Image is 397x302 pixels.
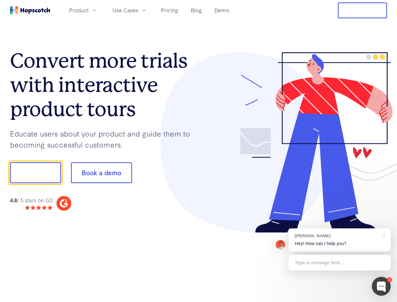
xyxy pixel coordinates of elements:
a: Blog [188,5,204,15]
div: 1 [387,277,392,282]
a: Demo [212,5,232,15]
button: Book a demo [71,162,132,183]
button: Free Trial [338,3,387,18]
span: Use Cases [113,6,138,14]
button: Use Cases [109,5,151,15]
strong: 4.8 [10,196,17,204]
div: [PERSON_NAME] [295,233,378,239]
div: / 5 stars on G2 [10,196,52,204]
h1: Convert more trials with interactive product tours [10,49,199,121]
a: Pricing [158,5,181,15]
span: Product [69,6,89,14]
p: Educate users about your product and guide them to becoming successful customers. [10,128,199,150]
a: Home [10,6,50,14]
button: Show me! [10,162,61,183]
img: Mark Spera [276,240,285,249]
button: Product [65,5,101,15]
div: Type a message here... [289,255,391,271]
p: Hey! How can I help you? [295,240,384,247]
